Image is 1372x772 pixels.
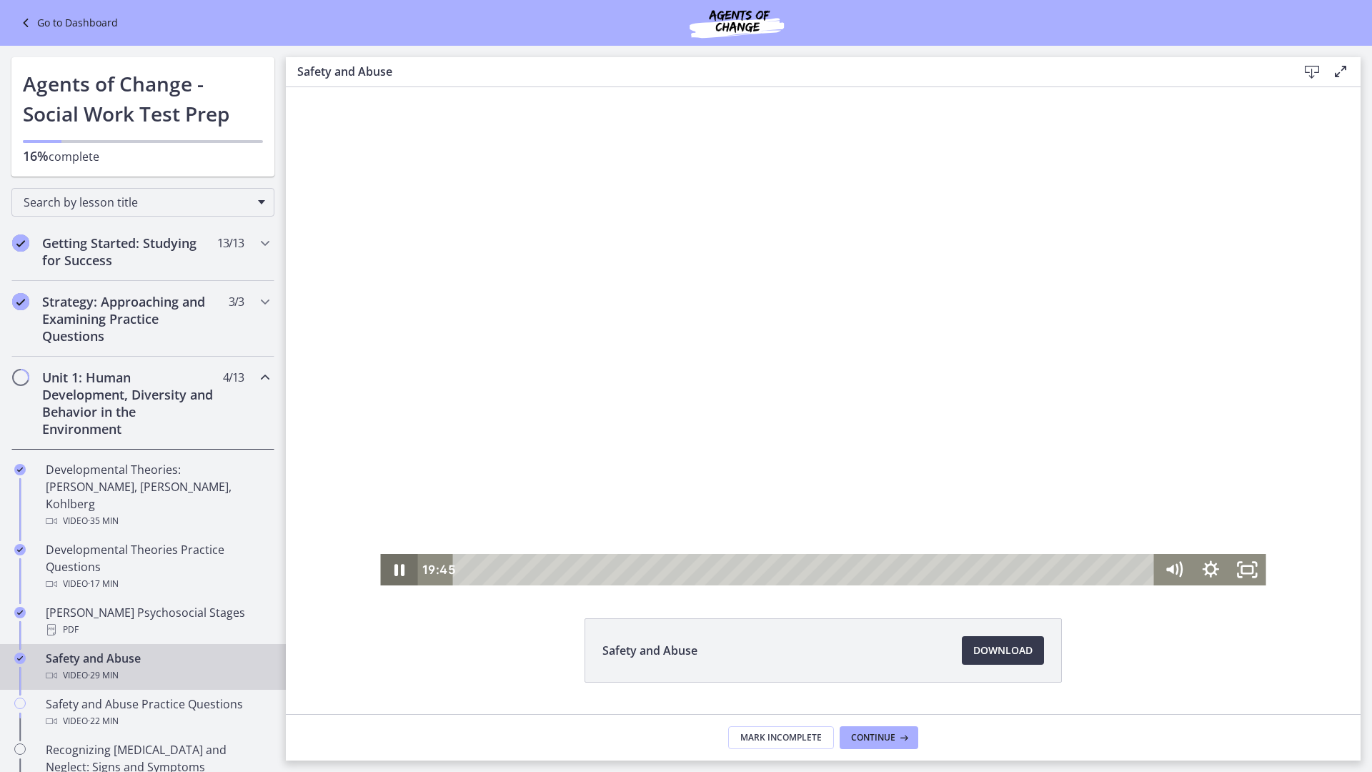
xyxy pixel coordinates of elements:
[14,464,26,475] i: Completed
[11,188,274,217] div: Search by lesson title
[286,87,1361,585] iframe: Video Lesson
[906,467,943,498] button: Show settings menu
[943,467,980,498] button: Fullscreen
[12,293,29,310] i: Completed
[229,293,244,310] span: 3 / 3
[12,234,29,252] i: Completed
[46,461,269,530] div: Developmental Theories: [PERSON_NAME], [PERSON_NAME], Kohlberg
[24,194,251,210] span: Search by lesson title
[962,636,1044,665] a: Download
[973,642,1033,659] span: Download
[14,607,26,618] i: Completed
[23,147,263,165] p: complete
[223,369,244,386] span: 4 / 13
[42,293,217,345] h2: Strategy: Approaching and Examining Practice Questions
[870,467,907,498] button: Mute
[297,63,1275,80] h3: Safety and Abuse
[23,69,263,129] h1: Agents of Change - Social Work Test Prep
[46,541,269,593] div: Developmental Theories Practice Questions
[17,14,118,31] a: Go to Dashboard
[23,147,49,164] span: 16%
[217,234,244,252] span: 13 / 13
[740,732,822,743] span: Mark Incomplete
[840,726,918,749] button: Continue
[14,653,26,664] i: Completed
[88,575,119,593] span: · 17 min
[602,642,697,659] span: Safety and Abuse
[728,726,834,749] button: Mark Incomplete
[46,667,269,684] div: Video
[46,650,269,684] div: Safety and Abuse
[651,6,822,40] img: Agents of Change
[88,667,119,684] span: · 29 min
[46,621,269,638] div: PDF
[46,604,269,638] div: [PERSON_NAME] Psychosocial Stages
[88,513,119,530] span: · 35 min
[14,544,26,555] i: Completed
[46,696,269,730] div: Safety and Abuse Practice Questions
[46,713,269,730] div: Video
[42,234,217,269] h2: Getting Started: Studying for Success
[88,713,119,730] span: · 22 min
[46,513,269,530] div: Video
[42,369,217,437] h2: Unit 1: Human Development, Diversity and Behavior in the Environment
[851,732,895,743] span: Continue
[46,575,269,593] div: Video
